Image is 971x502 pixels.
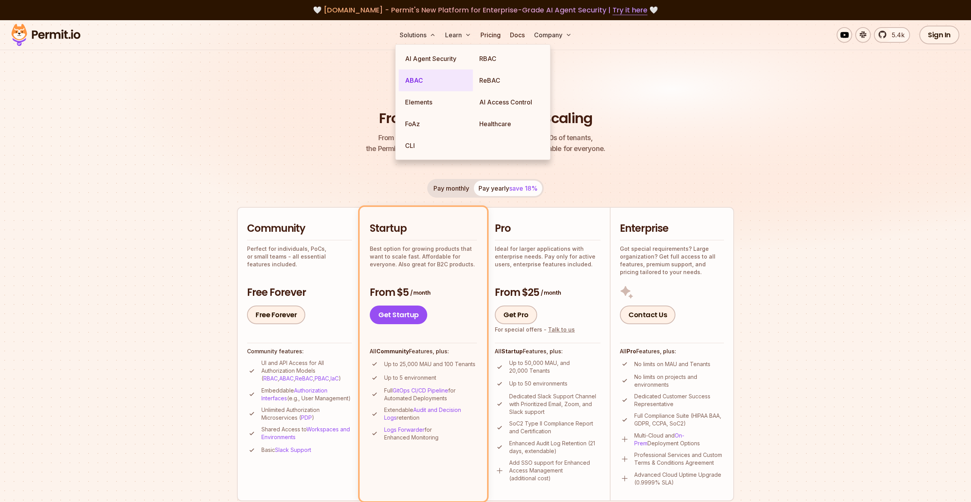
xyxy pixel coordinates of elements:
[509,439,600,455] p: Enhanced Audit Log Retention (21 days, extendable)
[247,245,352,268] p: Perfect for individuals, PoCs, or small teams - all essential features included.
[384,360,475,368] p: Up to 25,000 MAU and 100 Tenants
[247,222,352,236] h2: Community
[509,380,567,387] p: Up to 50 environments
[507,27,528,43] a: Docs
[261,387,327,401] a: Authorization Interfaces
[247,286,352,300] h3: Free Forever
[634,412,724,427] p: Full Compliance Suite (HIPAA BAA, GDPR, CCPA, SoC2)
[397,27,439,43] button: Solutions
[442,27,474,43] button: Learn
[393,387,448,394] a: GitOps CI/CD Pipeline
[509,359,600,375] p: Up to 50,000 MAU, and 20,000 Tenants
[620,347,724,355] h4: All Features, plus:
[473,113,547,135] a: Healthcare
[261,406,352,422] p: Unlimited Authorization Microservices ( )
[315,375,329,382] a: PBAC
[376,348,409,354] strong: Community
[495,222,600,236] h2: Pro
[634,432,724,447] p: Multi-Cloud and Deployment Options
[495,347,600,355] h4: All Features, plus:
[919,26,959,44] a: Sign In
[379,109,592,128] h1: From Free to Predictable Scaling
[473,48,547,69] a: RBAC
[261,387,352,402] p: Embeddable (e.g., User Management)
[620,245,724,276] p: Got special requirements? Large organization? Get full access to all features, premium support, a...
[501,348,523,354] strong: Startup
[384,426,425,433] a: Logs Forwarder
[634,373,724,389] p: No limits on projects and environments
[370,306,427,324] a: Get Startup
[495,245,600,268] p: Ideal for larger applications with enterprise needs. Pay only for active users, enterprise featur...
[495,326,575,334] div: For special offers -
[366,132,605,143] span: From a startup with 100 users to an enterprise with 1000s of tenants,
[620,222,724,236] h2: Enterprise
[531,27,575,43] button: Company
[247,306,305,324] a: Free Forever
[429,181,474,196] button: Pay monthly
[874,27,910,43] a: 5.4k
[384,406,461,421] a: Audit and Decision Logs
[370,286,477,300] h3: From $5
[634,393,724,408] p: Dedicated Customer Success Representative
[8,22,84,48] img: Permit logo
[384,426,477,441] p: for Enhanced Monitoring
[626,348,636,354] strong: Pro
[509,459,600,482] p: Add SSO support for Enhanced Access Management (additional cost)
[301,414,312,421] a: PDP
[509,393,600,416] p: Dedicated Slack Support Channel with Prioritized Email, Zoom, and Slack support
[399,69,473,91] a: ABAC
[548,326,575,333] a: Talk to us
[261,359,352,382] p: UI and API Access for All Authorization Models ( , , , , )
[366,132,605,154] p: the Permit pricing model is simple, transparent, and affordable for everyone.
[384,387,477,402] p: Full for Automated Deployments
[509,420,600,435] p: SoC2 Type II Compliance Report and Certification
[495,306,537,324] a: Get Pro
[477,27,504,43] a: Pricing
[331,375,339,382] a: IaC
[495,286,600,300] h3: From $25
[370,222,477,236] h2: Startup
[384,374,436,382] p: Up to 5 environment
[634,471,724,486] p: Advanced Cloud Uptime Upgrade (0.9999% SLA)
[634,451,724,467] p: Professional Services and Custom Terms & Conditions Agreement
[399,48,473,69] a: AI Agent Security
[279,375,294,382] a: ABAC
[399,113,473,135] a: FoAz
[247,347,352,355] h4: Community features:
[399,91,473,113] a: Elements
[473,69,547,91] a: ReBAC
[887,30,905,40] span: 5.4k
[370,245,477,268] p: Best option for growing products that want to scale fast. Affordable for everyone. Also great for...
[275,446,311,453] a: Slack Support
[634,432,684,446] a: On-Prem
[295,375,313,382] a: ReBAC
[613,5,647,15] a: Try it here
[19,5,952,16] div: 🤍 🤍
[324,5,647,15] span: [DOMAIN_NAME] - Permit's New Platform for Enterprise-Grade AI Agent Security |
[541,289,561,297] span: / month
[410,289,430,297] span: / month
[384,406,477,422] p: Extendable retention
[634,360,710,368] p: No limits on MAU and Tenants
[473,91,547,113] a: AI Access Control
[370,347,477,355] h4: All Features, plus:
[620,306,675,324] a: Contact Us
[261,446,311,454] p: Basic
[261,426,352,441] p: Shared Access to
[399,135,473,156] a: CLI
[263,375,278,382] a: RBAC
